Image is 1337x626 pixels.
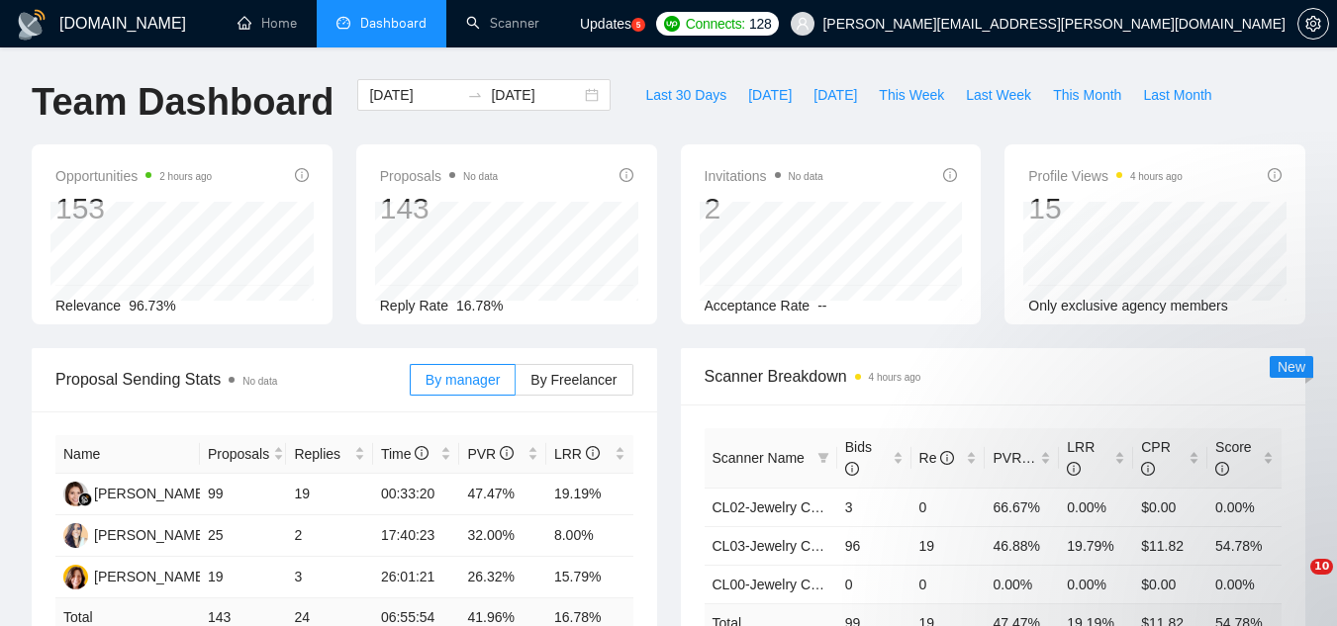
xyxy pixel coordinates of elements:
[94,483,245,504] div: [PERSON_NAME] Heart
[242,376,277,387] span: No data
[705,298,811,313] span: Acceptance Rate
[459,515,546,557] td: 32.00%
[919,450,955,466] span: Re
[749,13,771,35] span: 128
[911,526,986,565] td: 19
[63,526,208,542] a: MS[PERSON_NAME]
[686,13,745,35] span: Connects:
[705,164,823,188] span: Invitations
[817,298,826,313] span: --
[803,79,868,111] button: [DATE]
[631,18,645,32] a: 5
[1297,8,1329,40] button: setting
[286,435,373,474] th: Replies
[426,372,500,388] span: By manager
[966,84,1031,106] span: Last Week
[1053,84,1121,106] span: This Month
[200,435,287,474] th: Proposals
[530,372,617,388] span: By Freelancer
[238,15,297,32] a: homeHome
[55,190,212,227] div: 153
[546,474,633,515] td: 19.19%
[620,168,633,182] span: info-circle
[466,15,539,32] a: searchScanner
[380,298,448,313] span: Reply Rate
[737,79,803,111] button: [DATE]
[200,515,287,557] td: 25
[373,515,460,557] td: 17:40:23
[645,84,726,106] span: Last 30 Days
[380,190,498,227] div: 143
[463,171,498,182] span: No data
[94,566,208,587] div: [PERSON_NAME]
[415,446,429,460] span: info-circle
[546,557,633,598] td: 15.79%
[32,79,334,126] h1: Team Dashboard
[837,488,911,526] td: 3
[456,298,503,313] span: 16.78%
[813,443,833,473] span: filter
[1270,559,1317,606] iframe: Intercom live chat
[467,446,514,462] span: PVR
[208,443,269,465] span: Proposals
[381,446,429,462] span: Time
[380,164,498,188] span: Proposals
[459,557,546,598] td: 26.32%
[129,298,175,313] span: 96.73%
[491,84,581,106] input: End date
[817,452,829,464] span: filter
[16,9,48,41] img: logo
[713,577,899,592] a: CL00-Jewelry CAD Modeling+
[911,488,986,526] td: 0
[796,17,810,31] span: user
[294,443,350,465] span: Replies
[1310,559,1333,575] span: 10
[1133,565,1207,603] td: $0.00
[373,474,460,515] td: 00:33:20
[78,492,92,506] img: gigradar-bm.png
[1298,16,1328,32] span: setting
[1059,565,1133,603] td: 0.00%
[869,372,921,383] time: 4 hours ago
[1207,565,1282,603] td: 0.00%
[63,568,208,583] a: RR[PERSON_NAME]
[940,451,954,465] span: info-circle
[1132,79,1222,111] button: Last Month
[63,523,88,548] img: MS
[94,524,208,546] div: [PERSON_NAME]
[705,190,823,227] div: 2
[955,79,1042,111] button: Last Week
[1297,16,1329,32] a: setting
[159,171,212,182] time: 2 hours ago
[546,515,633,557] td: 8.00%
[634,79,737,111] button: Last 30 Days
[636,21,641,30] text: 5
[55,164,212,188] span: Opportunities
[580,16,631,32] span: Updates
[868,79,955,111] button: This Week
[63,485,245,500] a: KH[PERSON_NAME] Heart
[705,364,1283,389] span: Scanner Breakdown
[500,446,514,460] span: info-circle
[713,450,805,466] span: Scanner Name
[748,84,792,106] span: [DATE]
[467,87,483,103] span: swap-right
[286,474,373,515] td: 19
[586,446,600,460] span: info-circle
[373,557,460,598] td: 26:01:21
[467,87,483,103] span: to
[813,84,857,106] span: [DATE]
[286,557,373,598] td: 3
[286,515,373,557] td: 2
[200,557,287,598] td: 19
[713,538,866,554] a: CL03-Jewelry CAD-2408
[943,168,957,182] span: info-circle
[55,435,200,474] th: Name
[200,474,287,515] td: 99
[845,462,859,476] span: info-circle
[879,84,944,106] span: This Week
[459,474,546,515] td: 47.47%
[713,499,891,515] a: CL02-Jewelry CAD Modeling
[554,446,600,462] span: LRR
[63,565,88,589] img: RR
